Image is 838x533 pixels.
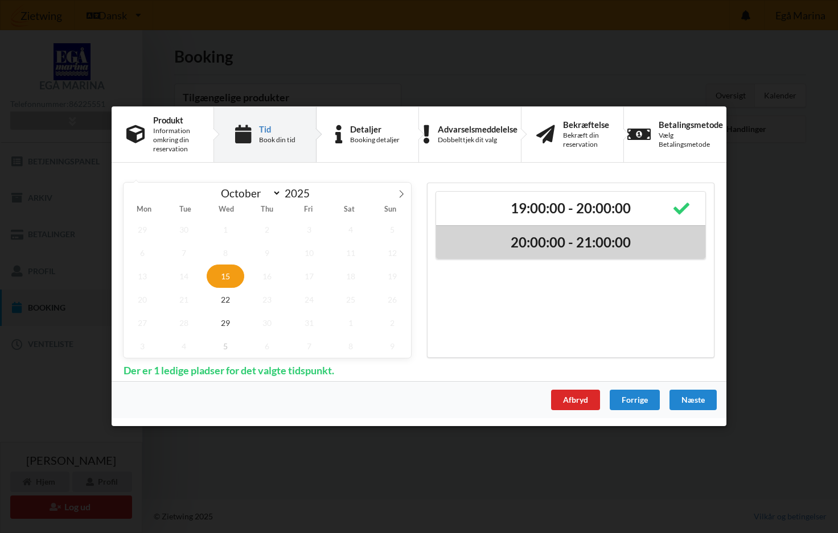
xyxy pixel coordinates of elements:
span: November 8, 2025 [332,334,369,358]
span: November 7, 2025 [290,334,328,358]
div: Næste [669,390,717,411]
div: Booking detaljer [350,135,400,144]
div: Bekræftelse [563,120,609,129]
span: November 2, 2025 [373,311,411,334]
span: November 5, 2025 [207,334,244,358]
div: Book din tid [259,135,295,144]
span: Wed [206,206,247,214]
span: October 23, 2025 [249,288,286,311]
span: Mon [124,206,165,214]
span: November 3, 2025 [124,334,161,358]
span: October 1, 2025 [207,218,244,241]
span: October 14, 2025 [165,265,203,288]
span: November 4, 2025 [165,334,203,358]
span: September 29, 2025 [124,218,161,241]
span: October 18, 2025 [332,265,369,288]
div: Forrige [610,390,660,411]
span: October 4, 2025 [332,218,369,241]
span: October 17, 2025 [290,265,328,288]
span: October 27, 2025 [124,311,161,334]
span: October 21, 2025 [165,288,203,311]
h2: 19:00:00 - 20:00:00 [444,200,697,217]
span: Tue [165,206,206,214]
span: October 10, 2025 [290,241,328,265]
span: October 13, 2025 [124,265,161,288]
span: October 6, 2025 [124,241,161,265]
span: October 28, 2025 [165,311,203,334]
span: Der er 1 ledige pladser for det valgte tidspunkt. [116,365,342,378]
span: October 30, 2025 [249,311,286,334]
input: Year [281,187,319,200]
span: Fri [288,206,329,214]
span: September 30, 2025 [165,218,203,241]
span: October 22, 2025 [207,288,244,311]
span: October 29, 2025 [207,311,244,334]
span: October 3, 2025 [290,218,328,241]
span: October 5, 2025 [373,218,411,241]
span: October 12, 2025 [373,241,411,265]
span: October 15, 2025 [207,265,244,288]
span: November 1, 2025 [332,311,369,334]
div: Information omkring din reservation [153,126,199,154]
span: October 19, 2025 [373,265,411,288]
span: Sun [370,206,411,214]
span: October 7, 2025 [165,241,203,265]
div: Bekræft din reservation [563,131,609,149]
span: October 26, 2025 [373,288,411,311]
span: October 31, 2025 [290,311,328,334]
span: Sat [329,206,370,214]
span: October 25, 2025 [332,288,369,311]
span: October 8, 2025 [207,241,244,265]
select: Month [216,187,282,201]
h2: 20:00:00 - 21:00:00 [444,234,697,251]
div: Detaljer [350,125,400,134]
div: Produkt [153,115,199,125]
div: Betalingsmetode [659,120,723,129]
span: October 2, 2025 [249,218,286,241]
span: October 11, 2025 [332,241,369,265]
div: Tid [259,125,295,134]
span: Thu [247,206,287,214]
span: November 9, 2025 [373,334,411,358]
span: October 9, 2025 [249,241,286,265]
div: Advarselsmeddelelse [438,125,517,134]
span: October 16, 2025 [249,265,286,288]
div: Vælg Betalingsmetode [659,131,723,149]
span: November 6, 2025 [249,334,286,358]
span: October 24, 2025 [290,288,328,311]
div: Dobbelttjek dit valg [438,135,517,144]
span: October 20, 2025 [124,288,161,311]
div: Afbryd [551,390,600,411]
